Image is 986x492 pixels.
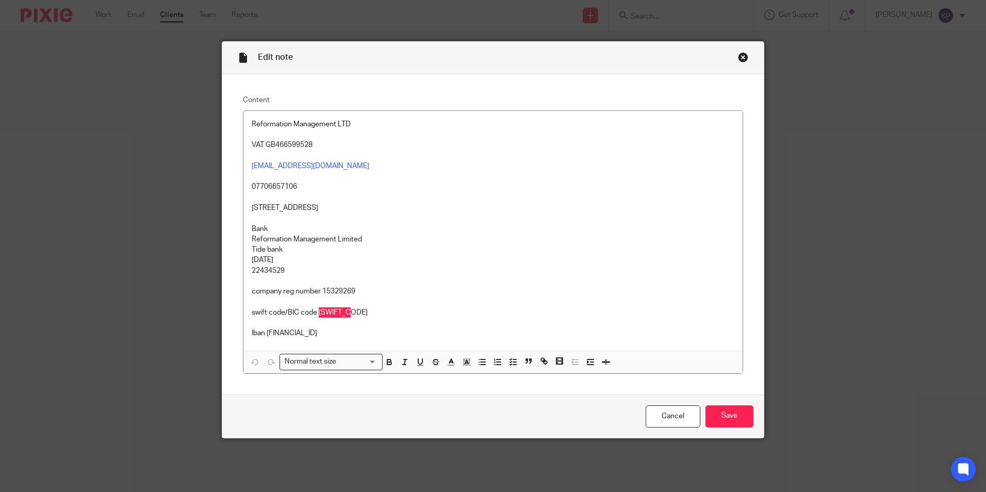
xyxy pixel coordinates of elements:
[738,52,748,62] div: Close this dialog window
[243,95,743,105] label: Content
[705,405,753,428] input: Save
[252,255,734,265] p: [DATE]
[252,203,734,213] p: [STREET_ADDRESS]
[252,266,734,276] p: 22434529
[252,119,734,129] p: Reformation Management LTD
[646,405,700,428] a: Cancel
[339,356,376,367] input: Search for option
[252,162,369,170] a: [EMAIL_ADDRESS][DOMAIN_NAME]
[252,140,734,150] p: VAT GB466599528
[252,182,734,192] p: 07706657106
[280,354,383,370] div: Search for option
[252,297,734,318] p: swift code/BIC code [SWIFT_CODE]
[252,244,734,255] p: Tide bank
[252,224,734,234] p: Bank
[282,356,338,367] span: Normal text size
[252,328,734,338] p: Iban [FINANCIAL_ID]
[252,286,734,297] p: company reg number 15329269
[258,53,293,61] span: Edit note
[252,234,734,244] p: Reformation Management Limited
